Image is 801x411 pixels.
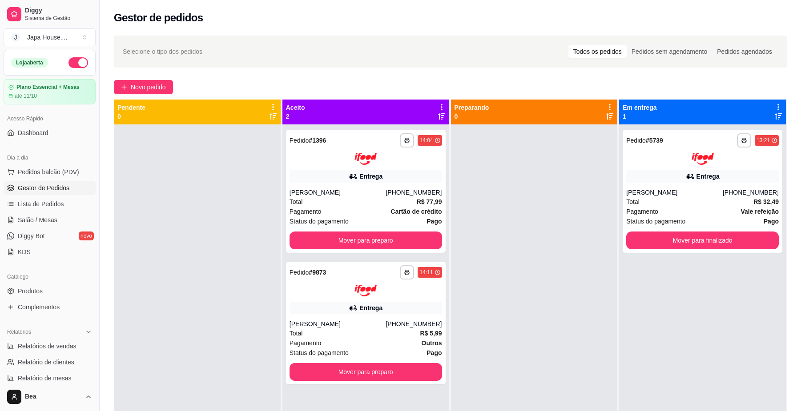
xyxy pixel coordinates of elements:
[4,213,96,227] a: Salão / Mesas
[290,348,349,358] span: Status do pagamento
[386,188,442,197] div: [PHONE_NUMBER]
[4,355,96,369] a: Relatório de clientes
[11,33,20,42] span: J
[4,165,96,179] button: Pedidos balcão (PDV)
[4,371,96,385] a: Relatório de mesas
[131,82,166,92] span: Novo pedido
[455,112,489,121] p: 0
[16,84,80,91] article: Plano Essencial + Mesas
[25,393,81,401] span: Bea
[757,137,770,144] div: 13:21
[417,198,442,205] strong: R$ 77,99
[18,303,60,311] span: Complementos
[390,208,442,215] strong: Cartão de crédito
[455,103,489,112] p: Preparando
[764,218,779,225] strong: Pago
[422,339,442,347] strong: Outros
[68,57,88,68] button: Alterar Status
[4,245,96,259] a: KDS
[626,231,779,249] button: Mover para finalizado
[646,137,663,144] strong: # 5739
[626,216,685,226] span: Status do pagamento
[359,303,382,312] div: Entrega
[712,45,777,58] div: Pedidos agendados
[4,28,96,46] button: Select a team
[290,216,349,226] span: Status do pagamento
[753,198,779,205] strong: R$ 32,49
[427,349,442,356] strong: Pago
[290,363,442,381] button: Mover para preparo
[290,231,442,249] button: Mover para preparo
[741,208,779,215] strong: Vale refeição
[121,84,127,90] span: plus
[290,188,386,197] div: [PERSON_NAME]
[4,284,96,298] a: Produtos
[15,92,37,100] article: até 11/10
[626,137,646,144] span: Pedido
[123,47,202,56] span: Selecione o tipo dos pedidos
[286,112,305,121] p: 2
[290,197,303,207] span: Total
[420,330,442,337] strong: R$ 5,99
[18,184,69,192] span: Gestor de Pedidos
[359,172,382,181] div: Entrega
[4,229,96,243] a: Diggy Botnovo
[18,168,79,176] span: Pedidos balcão (PDV)
[25,15,92,22] span: Sistema de Gestão
[627,45,712,58] div: Pedidos sem agendamento
[25,7,92,15] span: Diggy
[4,126,96,140] a: Dashboard
[290,207,322,216] span: Pagamento
[114,80,173,94] button: Novo pedido
[386,319,442,328] div: [PHONE_NUMBER]
[427,218,442,225] strong: Pago
[419,269,433,276] div: 14:11
[117,112,145,121] p: 0
[18,374,72,383] span: Relatório de mesas
[354,285,377,297] img: ifood
[18,342,76,351] span: Relatórios de vendas
[692,153,714,165] img: ifood
[27,33,67,42] div: Japa House. ...
[290,328,303,338] span: Total
[626,197,640,207] span: Total
[18,287,43,295] span: Produtos
[18,231,45,240] span: Diggy Bot
[309,269,326,276] strong: # 9873
[290,269,309,276] span: Pedido
[4,79,96,104] a: Plano Essencial + Mesasaté 11/10
[18,358,74,367] span: Relatório de clientes
[18,247,31,256] span: KDS
[4,112,96,126] div: Acesso Rápido
[623,112,656,121] p: 1
[696,172,720,181] div: Entrega
[626,207,658,216] span: Pagamento
[419,137,433,144] div: 14:04
[286,103,305,112] p: Aceito
[4,339,96,353] a: Relatórios de vendas
[290,319,386,328] div: [PERSON_NAME]
[4,151,96,165] div: Dia a dia
[4,181,96,195] a: Gestor de Pedidos
[623,103,656,112] p: Em entrega
[290,338,322,348] span: Pagamento
[626,188,723,197] div: [PERSON_NAME]
[18,200,64,208] span: Lista de Pedidos
[18,128,48,137] span: Dashboard
[7,328,31,335] span: Relatórios
[4,300,96,314] a: Complementos
[114,11,203,25] h2: Gestor de pedidos
[354,153,377,165] img: ifood
[4,270,96,284] div: Catálogo
[309,137,326,144] strong: # 1396
[290,137,309,144] span: Pedido
[18,215,57,224] span: Salão / Mesas
[4,386,96,407] button: Bea
[723,188,779,197] div: [PHONE_NUMBER]
[11,58,48,68] div: Loja aberta
[4,4,96,25] a: DiggySistema de Gestão
[568,45,627,58] div: Todos os pedidos
[117,103,145,112] p: Pendente
[4,197,96,211] a: Lista de Pedidos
